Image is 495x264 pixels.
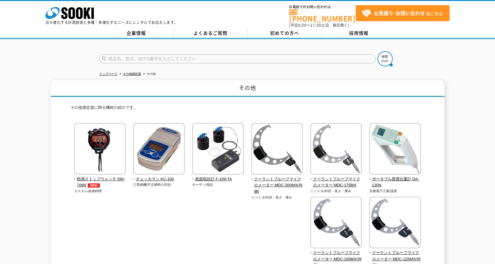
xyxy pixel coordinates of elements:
p: ミツトヨ/外径・長さ・厚み [251,195,303,200]
img: クーラントプルーフマイクロメーター MDC-125MX(外側) [369,197,421,250]
span: クーラントプルーフマイクロメーター MDC-175MX [310,176,362,189]
a: ポータブル密度比重計 DA-130N [369,170,421,189]
li: その他 [142,71,156,77]
a: クーラントプルーフマイクロメーター MDC-175MX [310,170,362,189]
a: その他測定器 [123,72,141,75]
p: 日々進化する計測技術と多種・多様化するニーズにレンタルでお応えします。 [45,21,178,24]
img: 防滴ストップウォッチ SW-709N [74,123,126,176]
a: チェッカマン KC-100 [133,170,185,182]
a: 企業情報 [99,29,173,38]
img: クーラントプルーフマイクロメーター MDC-175MX [310,123,362,176]
span: ポータブル密度比重計 DA-130N [369,176,421,189]
img: btn_search.png [378,51,393,66]
span: 17:30 [310,22,321,28]
img: クーラントプルーフマイクロメーター MDC-150MX(外側) [310,197,362,250]
a: よくあるご質問 [173,29,248,38]
img: ポータブル密度比重計 DA-130N [369,123,421,176]
span: お電話でのお問い合わせは [289,5,356,9]
span: 防滴ストップウォッチ SW-709N [74,176,126,189]
span: 表面抵抗計 F-109-TA [192,176,244,182]
a: 防滴ストップウォッチ SW-709NNEW [74,170,126,189]
p: 京都電子工業/温度 [369,189,421,194]
h1: その他 [51,80,444,97]
span: 初めての方へ [270,30,299,36]
a: 採用情報 [322,29,396,38]
p: ミツトヨ/外径・長さ・厚み [310,189,362,194]
a: 表面抵抗計 F-109-TA [192,170,244,182]
a: トップページ [99,72,117,75]
a: 初めての方へ [248,29,322,38]
p: その他測定器に関る機材の紹介です。 [71,105,425,114]
a: [PHONE_NUMBER] [289,9,356,22]
input: 商品名、型式、NETIS番号を入力してください [99,54,376,63]
a: クーラントプルーフマイクロメーター MDC-200MX(外側) [251,170,303,195]
a: お見積り･お問い合わせはこちら [356,5,450,21]
span: 8:50 [298,22,307,28]
span: (平日 ～ 土日、祝日除く) [289,22,349,28]
span: クーラントプルーフマイクロメーター MDC-200MX(外側) [251,176,303,195]
p: ホーザン/抵抗 [192,182,244,187]
p: 三晃精機/不正燃料の判別 [133,182,185,187]
span: チェッカマン KC-100 [133,176,185,182]
img: 表面抵抗計 F-109-TA [192,123,244,176]
img: クーラントプルーフマイクロメーター MDC-200MX(外側) [251,123,303,176]
strong: お見積り･お問い合わせ [374,9,425,17]
p: カスタム/経過時間 [74,189,126,194]
img: チェッカマン KC-100 [133,123,185,176]
img: NEW [86,183,101,188]
span: はこちら [362,9,443,18]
